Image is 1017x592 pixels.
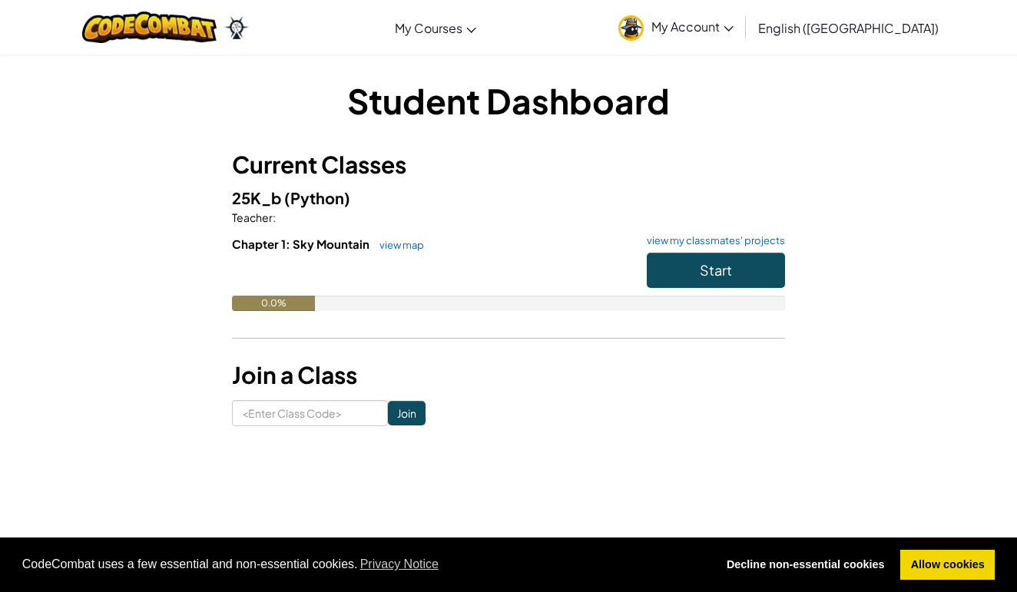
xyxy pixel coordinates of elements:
[758,20,939,36] span: English ([GEOGRAPHIC_DATA])
[900,550,995,580] a: allow cookies
[387,7,484,48] a: My Courses
[716,550,895,580] a: deny cookies
[273,210,276,224] span: :
[232,236,372,251] span: Chapter 1: Sky Mountain
[700,261,732,279] span: Start
[618,15,644,41] img: avatar
[358,553,442,576] a: learn more about cookies
[232,210,273,224] span: Teacher
[651,18,734,35] span: My Account
[232,147,785,182] h3: Current Classes
[284,188,350,207] span: (Python)
[232,400,388,426] input: <Enter Class Code>
[647,253,785,288] button: Start
[639,236,785,246] a: view my classmates' projects
[232,188,284,207] span: 25K_b
[22,553,704,576] span: CodeCombat uses a few essential and non-essential cookies.
[224,16,249,39] img: Ozaria
[611,3,741,51] a: My Account
[232,358,785,392] h3: Join a Class
[750,7,946,48] a: English ([GEOGRAPHIC_DATA])
[372,239,424,251] a: view map
[232,296,315,311] div: 0.0%
[388,401,426,425] input: Join
[82,12,217,43] img: CodeCombat logo
[232,77,785,124] h1: Student Dashboard
[395,20,462,36] span: My Courses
